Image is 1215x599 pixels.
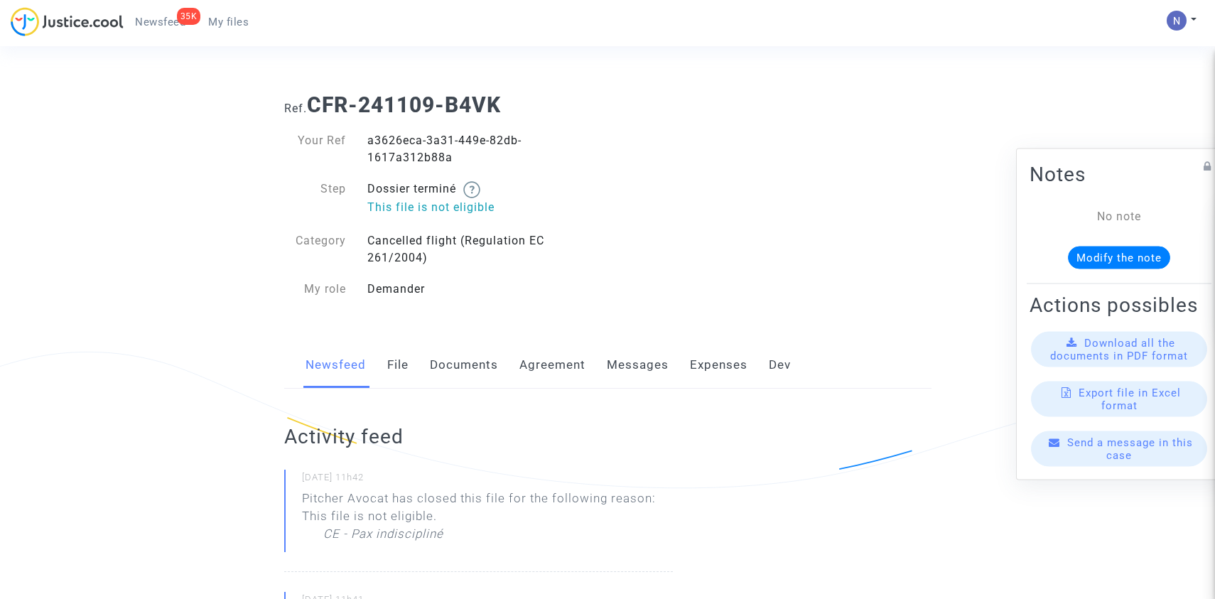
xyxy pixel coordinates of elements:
img: jc-logo.svg [11,7,124,36]
img: ACg8ocLbdXnmRFmzhNqwOPt_sjleXT1r-v--4sGn8-BO7_nRuDcVYw=s96-c [1167,11,1187,31]
div: No note [1051,207,1187,225]
b: CFR-241109-B4VK [307,92,501,117]
a: File [387,342,409,389]
p: CE - Pax indiscipliné [323,525,443,550]
p: This file is not eligible [367,198,597,216]
a: Dev [769,342,791,389]
span: My files [208,16,249,28]
a: Messages [607,342,669,389]
div: My role [274,281,357,298]
h2: Actions possibles [1030,292,1209,317]
a: Agreement [519,342,585,389]
span: Export file in Excel format [1079,386,1181,411]
div: a3626eca-3a31-449e-82db-1617a312b88a [357,132,607,166]
div: Pitcher Avocat has closed this file for the following reason: This file is not eligible. [302,490,673,550]
span: Newsfeed [135,16,185,28]
small: [DATE] 11h42 [302,471,673,490]
div: Your Ref [274,132,357,166]
a: Documents [430,342,498,389]
h2: Notes [1030,161,1209,186]
a: Newsfeed [306,342,366,389]
h2: Activity feed [284,424,673,449]
a: My files [197,11,260,33]
a: 35KNewsfeed [124,11,197,33]
div: 35K [177,8,201,25]
a: Expenses [690,342,747,389]
div: Cancelled flight (Regulation EC 261/2004) [357,232,607,266]
span: Send a message in this case [1067,436,1193,461]
span: Download all the documents in PDF format [1050,336,1188,362]
span: Ref. [284,102,307,115]
div: Dossier terminé [357,180,607,218]
button: Modify the note [1068,246,1170,269]
div: Demander [357,281,607,298]
div: Step [274,180,357,218]
img: help.svg [463,181,480,198]
div: Category [274,232,357,266]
